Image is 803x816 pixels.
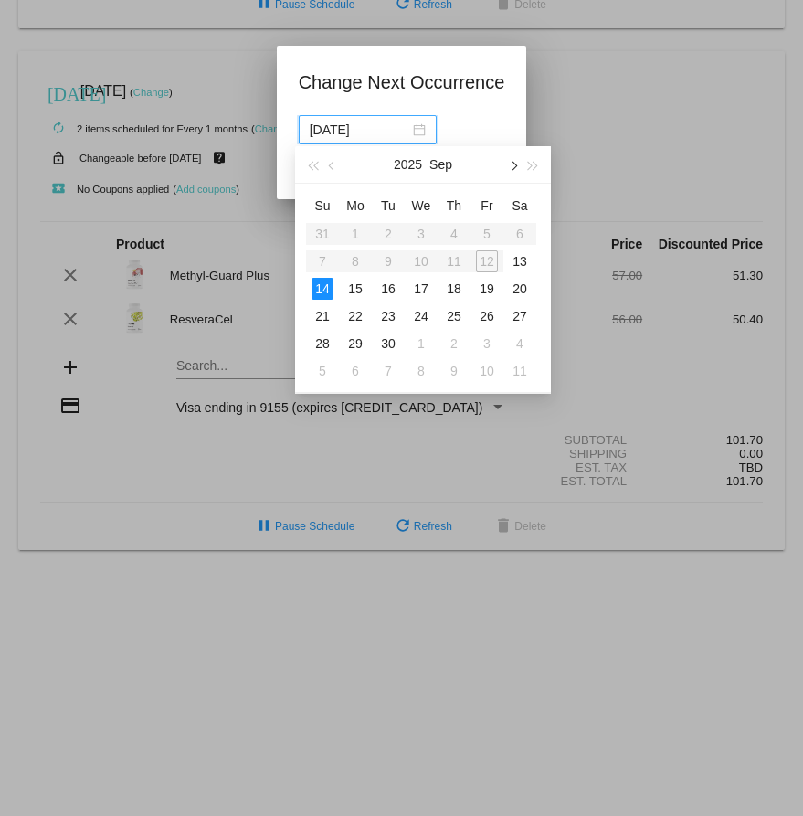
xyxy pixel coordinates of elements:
button: Next month (PageDown) [502,146,523,183]
td: 10/10/2025 [470,357,503,385]
th: Sun [306,191,339,220]
td: 9/21/2025 [306,302,339,330]
td: 9/27/2025 [503,302,536,330]
div: 7 [377,360,399,382]
div: 15 [344,278,366,300]
td: 9/30/2025 [372,330,405,357]
th: Sat [503,191,536,220]
td: 10/8/2025 [405,357,438,385]
td: 10/9/2025 [438,357,470,385]
div: 14 [312,278,333,300]
td: 10/1/2025 [405,330,438,357]
div: 20 [509,278,531,300]
td: 10/4/2025 [503,330,536,357]
div: 4 [509,333,531,355]
button: Next year (Control + right) [523,146,544,183]
div: 17 [410,278,432,300]
div: 13 [509,250,531,272]
td: 9/19/2025 [470,275,503,302]
td: 9/29/2025 [339,330,372,357]
th: Fri [470,191,503,220]
div: 5 [312,360,333,382]
div: 18 [443,278,465,300]
div: 3 [476,333,498,355]
td: 9/26/2025 [470,302,503,330]
td: 9/15/2025 [339,275,372,302]
td: 10/7/2025 [372,357,405,385]
div: 1 [410,333,432,355]
div: 25 [443,305,465,327]
div: 2 [443,333,465,355]
div: 27 [509,305,531,327]
td: 9/20/2025 [503,275,536,302]
td: 10/5/2025 [306,357,339,385]
td: 9/25/2025 [438,302,470,330]
button: Sep [429,146,452,183]
td: 9/17/2025 [405,275,438,302]
button: Previous month (PageUp) [322,146,343,183]
div: 9 [443,360,465,382]
button: 2025 [394,146,422,183]
div: 16 [377,278,399,300]
td: 9/24/2025 [405,302,438,330]
td: 9/14/2025 [306,275,339,302]
h1: Change Next Occurrence [299,68,505,97]
div: 6 [344,360,366,382]
td: 10/3/2025 [470,330,503,357]
td: 10/11/2025 [503,357,536,385]
div: 29 [344,333,366,355]
input: Select date [310,120,409,140]
td: 9/18/2025 [438,275,470,302]
td: 10/6/2025 [339,357,372,385]
th: Tue [372,191,405,220]
td: 9/16/2025 [372,275,405,302]
div: 19 [476,278,498,300]
div: 11 [509,360,531,382]
td: 9/22/2025 [339,302,372,330]
div: 30 [377,333,399,355]
th: Wed [405,191,438,220]
div: 28 [312,333,333,355]
div: 21 [312,305,333,327]
div: 24 [410,305,432,327]
td: 9/28/2025 [306,330,339,357]
th: Thu [438,191,470,220]
div: 22 [344,305,366,327]
td: 9/13/2025 [503,248,536,275]
button: Last year (Control + left) [302,146,322,183]
div: 10 [476,360,498,382]
th: Mon [339,191,372,220]
div: 8 [410,360,432,382]
div: 26 [476,305,498,327]
td: 10/2/2025 [438,330,470,357]
div: 23 [377,305,399,327]
td: 9/23/2025 [372,302,405,330]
